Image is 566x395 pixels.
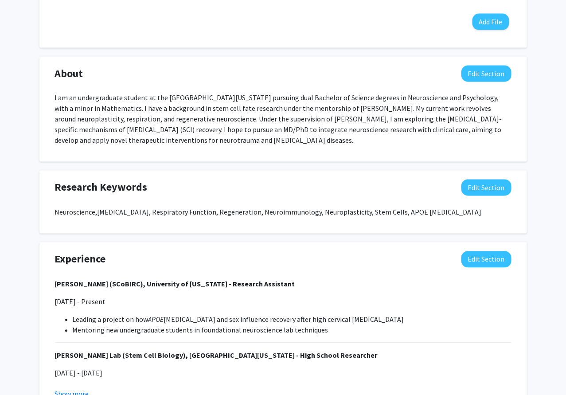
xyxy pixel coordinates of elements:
li: Mentoring new undergraduate students in foundational neuroscience lab techniques [73,325,511,336]
span: Experience [55,251,106,267]
span: About [55,66,83,82]
span: Research Keywords [55,180,148,196]
span: [MEDICAL_DATA], Respiratory Function, Regeneration, Neuroimmunology, Neuroplasticity, Stem Cells,... [98,208,482,217]
button: Edit Experience [461,251,511,268]
p: I am an undergraduate student at the [GEOGRAPHIC_DATA][US_STATE] pursuing dual Bachelor of Scienc... [55,93,511,146]
button: Edit About [461,66,511,82]
em: APOE [148,315,164,324]
strong: [PERSON_NAME] Lab (Stem Cell Biology), [GEOGRAPHIC_DATA][US_STATE] - High School Researcher [55,351,378,360]
p: [DATE] - Present [55,297,511,307]
button: Add File [472,14,509,30]
p: Neuroscience, [55,207,511,218]
span: Leading a project on how [MEDICAL_DATA] and sex influence recovery after high cervical [MEDICAL_D... [73,315,404,324]
p: [DATE] - [DATE] [55,368,511,379]
iframe: Chat [7,355,38,388]
strong: [PERSON_NAME] (SCoBIRC), University of [US_STATE] - Research Assistant [55,280,295,289]
button: Edit Research Keywords [461,180,511,196]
